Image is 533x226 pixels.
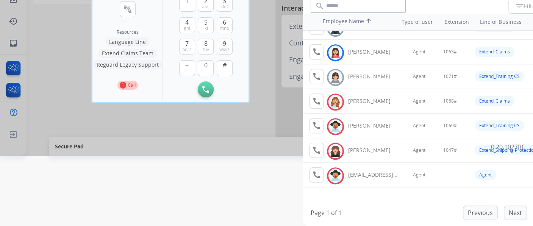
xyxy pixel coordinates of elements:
span: Agent [413,147,425,153]
mat-icon: call [312,47,321,56]
img: avatar [330,96,341,108]
span: 8 [204,39,208,48]
span: 6 [223,18,226,27]
mat-icon: connect_without_contact [123,5,132,14]
span: Agent [413,49,425,55]
span: 1068# [443,98,457,104]
mat-icon: search [315,2,324,11]
span: + [185,61,189,70]
p: Page [311,208,325,217]
span: 1063# [443,49,457,55]
button: 5jkl [198,17,214,33]
div: Agent [475,170,496,180]
span: jkl [203,25,208,31]
button: 0 [198,60,214,76]
div: Extend_Claims [475,47,514,57]
div: Extend_Training CS [475,71,524,81]
button: Extend Claims Team [98,49,157,58]
span: ghi [184,25,190,31]
mat-icon: arrow_upward [364,17,373,26]
div: [PERSON_NAME] [348,97,399,105]
mat-icon: call [312,121,321,130]
img: call-button [202,86,209,93]
button: Reguard Legacy Support [93,60,163,69]
span: Agent [413,98,425,104]
span: pqrs [182,47,192,53]
mat-icon: call [312,72,321,81]
span: 1071# [443,73,457,79]
p: 1 [120,82,126,89]
span: abc [202,4,209,10]
div: [PERSON_NAME] [348,48,399,56]
button: 8tuv [198,39,214,55]
img: avatar [330,121,341,132]
mat-icon: filter_list [515,2,524,11]
span: # [223,61,227,70]
span: 0 [204,61,208,70]
span: 9 [223,39,226,48]
span: Agent [413,123,425,129]
img: avatar [330,170,341,182]
button: 6mno [217,17,233,33]
button: Language Line [105,37,150,47]
button: 1Call [117,81,138,90]
th: Employee Name [319,14,387,30]
span: - [449,172,451,178]
mat-icon: call [312,170,321,179]
mat-icon: call [312,146,321,155]
div: [PERSON_NAME] [348,122,399,129]
span: 4 [185,18,189,27]
div: [PERSON_NAME] [348,73,399,80]
p: 0.20.1027RC [491,142,525,151]
span: tuv [203,47,209,53]
span: Agent [413,172,425,178]
button: + [179,60,195,76]
span: 1047# [443,147,457,153]
button: 7pqrs [179,39,195,55]
p: of [331,208,337,217]
span: Agent [413,73,425,79]
div: Extend_Training CS [475,120,524,131]
th: Extension [440,14,472,30]
span: mno [220,25,229,31]
button: # [217,60,233,76]
img: avatar [330,47,341,59]
mat-icon: call [312,97,321,106]
button: 9wxyz [217,39,233,55]
button: 4ghi [179,17,195,33]
span: 7 [185,39,189,48]
p: Call [128,82,136,89]
span: 1069# [443,123,457,129]
span: Resources [117,29,139,35]
div: [PERSON_NAME] [348,147,399,154]
span: 5 [204,18,208,27]
div: [EMAIL_ADDRESS][DOMAIN_NAME] [348,171,399,179]
span: def [221,4,228,10]
img: avatar [330,72,341,83]
img: avatar [330,145,341,157]
span: wxyz [219,47,230,53]
th: Type of user [391,14,437,30]
div: Extend_Claims [475,96,514,106]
